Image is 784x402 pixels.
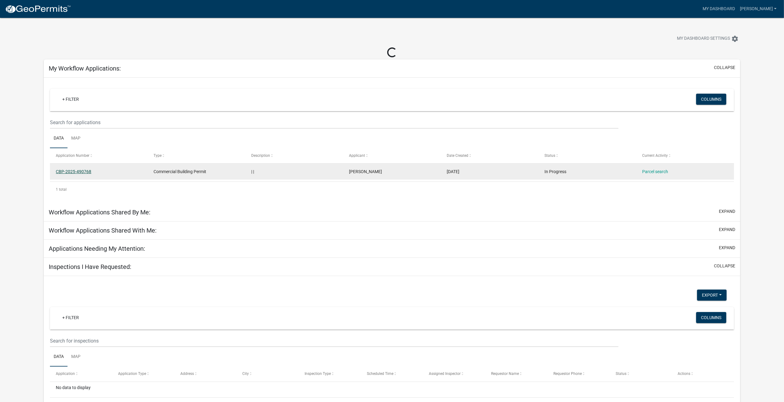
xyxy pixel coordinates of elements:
button: collapse [714,263,735,269]
span: Date Created [447,153,468,158]
datatable-header-cell: Description [245,148,343,163]
a: Parcel search [642,169,668,174]
span: | | [251,169,254,174]
h5: Workflow Applications Shared With Me: [49,227,157,234]
input: Search for inspections [50,335,618,347]
h5: My Workflow Applications: [49,65,121,72]
span: Application [56,372,75,376]
datatable-header-cell: Application [50,367,112,381]
h5: Workflow Applications Shared By Me: [49,209,150,216]
input: Search for applications [50,116,618,129]
span: Scheduled Time [367,372,393,376]
a: Map [68,347,84,367]
h5: Inspections I Have Requested: [49,263,131,270]
datatable-header-cell: Applicant [343,148,441,163]
datatable-header-cell: Inspection Type [299,367,361,381]
button: expand [719,245,735,251]
span: Inspection Type [305,372,331,376]
i: settings [731,35,739,43]
span: City [243,372,249,376]
datatable-header-cell: Assigned Inspector [423,367,485,381]
span: Requestor Name [491,372,519,376]
span: John [349,169,382,174]
button: collapse [714,64,735,71]
span: Applicant [349,153,365,158]
span: Commercial Building Permit [154,169,206,174]
div: No data to display [50,382,734,397]
a: + Filter [57,94,84,105]
datatable-header-cell: Date Created [441,148,539,163]
datatable-header-cell: Requestor Name [485,367,548,381]
datatable-header-cell: Current Activity [636,148,734,163]
datatable-header-cell: Address [174,367,237,381]
span: Address [180,372,194,376]
datatable-header-cell: Application Type [112,367,174,381]
a: CBP-2025-490768 [56,169,91,174]
span: Status [616,372,626,376]
datatable-header-cell: Status [539,148,636,163]
a: Map [68,129,84,148]
a: Data [50,347,68,367]
a: [PERSON_NAME] [737,3,779,15]
datatable-header-cell: Application Number [50,148,148,163]
datatable-header-cell: City [236,367,299,381]
span: Application Number [56,153,89,158]
span: Requestor Phone [553,372,582,376]
button: Columns [696,312,726,323]
span: Application Type [118,372,146,376]
div: collapse [44,78,740,203]
button: Export [697,290,727,301]
span: 10/10/2025 [447,169,459,174]
button: expand [719,226,735,233]
datatable-header-cell: Actions [672,367,734,381]
datatable-header-cell: Requestor Phone [548,367,610,381]
h5: Applications Needing My Attention: [49,245,145,252]
span: In Progress [544,169,566,174]
div: 1 total [50,182,734,197]
datatable-header-cell: Scheduled Time [361,367,423,381]
span: Description [251,153,270,158]
span: Status [544,153,555,158]
span: Assigned Inspector [429,372,461,376]
a: Data [50,129,68,148]
span: Type [154,153,162,158]
span: My Dashboard Settings [677,35,730,43]
button: Columns [696,94,726,105]
span: Current Activity [642,153,668,158]
a: My Dashboard [700,3,737,15]
datatable-header-cell: Type [148,148,245,163]
button: expand [719,208,735,215]
a: + Filter [57,312,84,323]
span: Actions [678,372,691,376]
button: My Dashboard Settingssettings [672,33,744,45]
datatable-header-cell: Status [610,367,672,381]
